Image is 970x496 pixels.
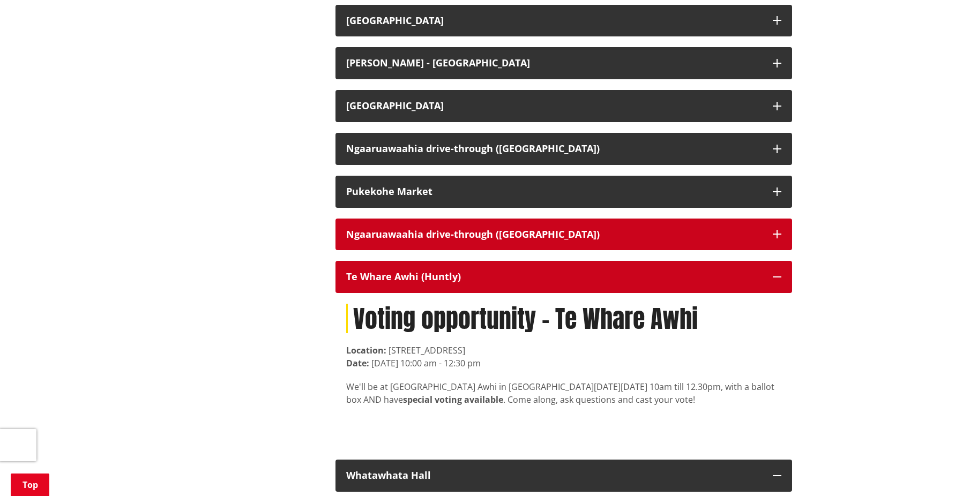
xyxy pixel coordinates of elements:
[346,304,781,333] h1: Voting opportunity - Te Whare Awhi
[346,144,762,154] div: Ngaaruawaahia drive-through ([GEOGRAPHIC_DATA])
[335,261,792,293] button: Te Whare Awhi (Huntly)
[346,16,762,26] div: [GEOGRAPHIC_DATA]
[335,90,792,122] button: [GEOGRAPHIC_DATA]
[346,101,762,111] div: [GEOGRAPHIC_DATA]
[335,133,792,165] button: Ngaaruawaahia drive-through ([GEOGRAPHIC_DATA])
[346,272,762,282] div: Te Whare Awhi (Huntly)
[389,344,465,356] span: [STREET_ADDRESS]
[346,344,386,356] strong: Location:
[346,357,369,369] strong: Date:
[403,394,503,405] strong: special voting available
[346,380,781,406] div: We'll be at [GEOGRAPHIC_DATA] Awhi in [GEOGRAPHIC_DATA]
[346,229,762,240] div: Ngaaruawaahia drive-through ([GEOGRAPHIC_DATA])
[921,451,959,490] iframe: Messenger Launcher
[335,460,792,492] button: Whatawhata Hall
[346,186,762,197] div: Pukekohe Market
[346,58,762,69] div: [PERSON_NAME] - [GEOGRAPHIC_DATA]
[346,381,774,405] span: [DATE][DATE] 10am till 12.30pm, with a ballot box AND have . Come along, ask questions and cast y...
[335,176,792,208] button: Pukekohe Market
[346,470,762,481] div: Whatawhata Hall
[371,357,481,369] time: [DATE] 10:00 am - 12:30 pm
[11,474,49,496] a: Top
[335,219,792,251] button: Ngaaruawaahia drive-through ([GEOGRAPHIC_DATA])
[335,47,792,79] button: [PERSON_NAME] - [GEOGRAPHIC_DATA]
[335,5,792,37] button: [GEOGRAPHIC_DATA]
